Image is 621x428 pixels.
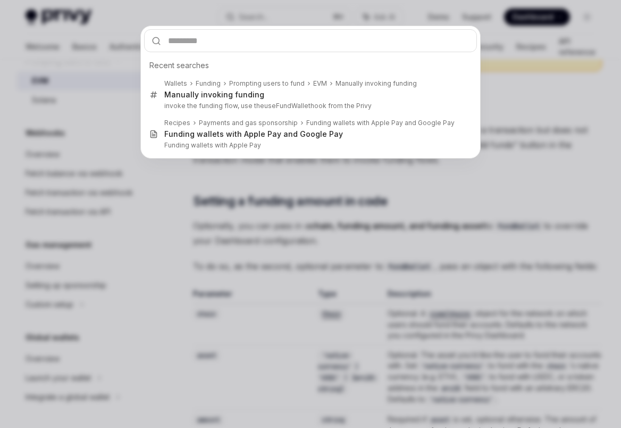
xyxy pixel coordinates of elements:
div: EVM [313,79,327,88]
span: Recent searches [149,60,209,71]
div: Funding [196,79,221,88]
div: Manually invoking funding [164,90,264,100]
div: Wallets [164,79,187,88]
div: Payments and gas sponsorship [199,119,298,127]
b: useFundWallet [264,102,310,110]
div: Funding wallets with Apple Pay and Google Pay [306,119,455,127]
b: Fund [164,129,183,138]
p: Funding wallets with Apple Pay [164,141,455,150]
p: invoke the funding flow, use the hook from the Privy [164,102,455,110]
div: Manually invoking funding [335,79,417,88]
div: Prompting users to fund [229,79,305,88]
div: Recipes [164,119,190,127]
div: ing wallets with Apple Pay and Google Pay [164,129,343,139]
